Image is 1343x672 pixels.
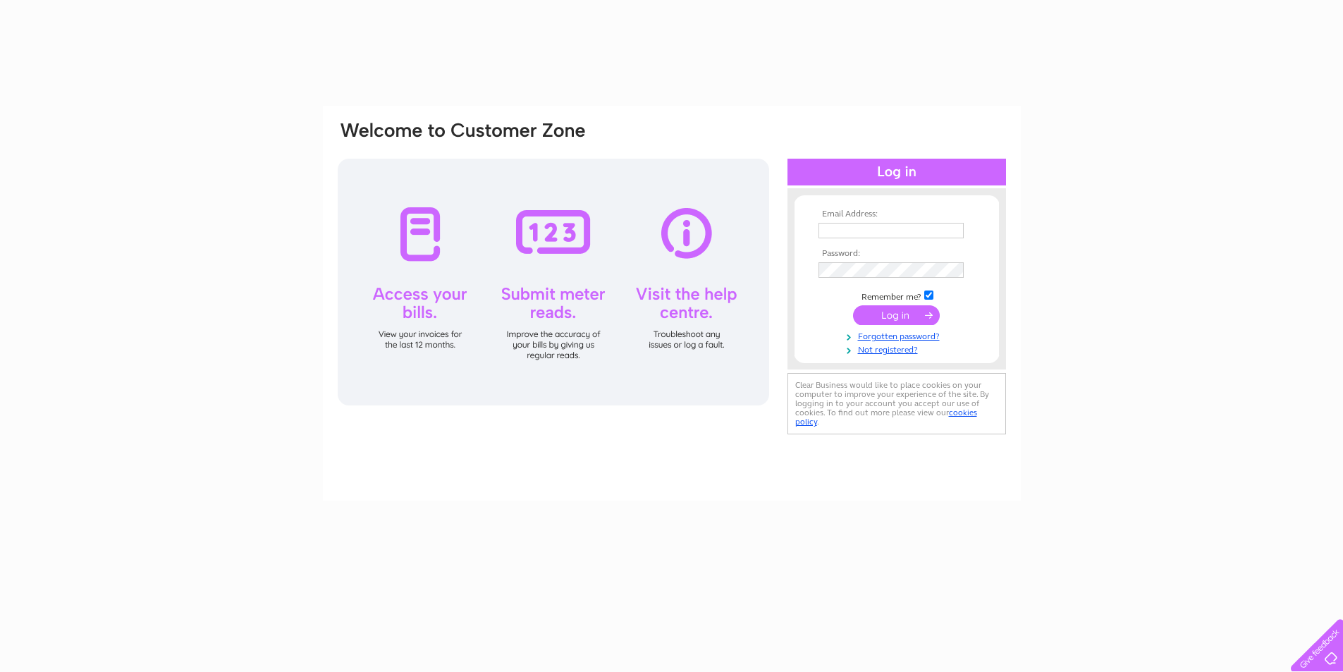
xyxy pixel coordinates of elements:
[787,373,1006,434] div: Clear Business would like to place cookies on your computer to improve your experience of the sit...
[853,305,940,325] input: Submit
[818,342,979,355] a: Not registered?
[818,329,979,342] a: Forgotten password?
[795,408,977,427] a: cookies policy
[815,249,979,259] th: Password:
[815,209,979,219] th: Email Address:
[815,288,979,303] td: Remember me?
